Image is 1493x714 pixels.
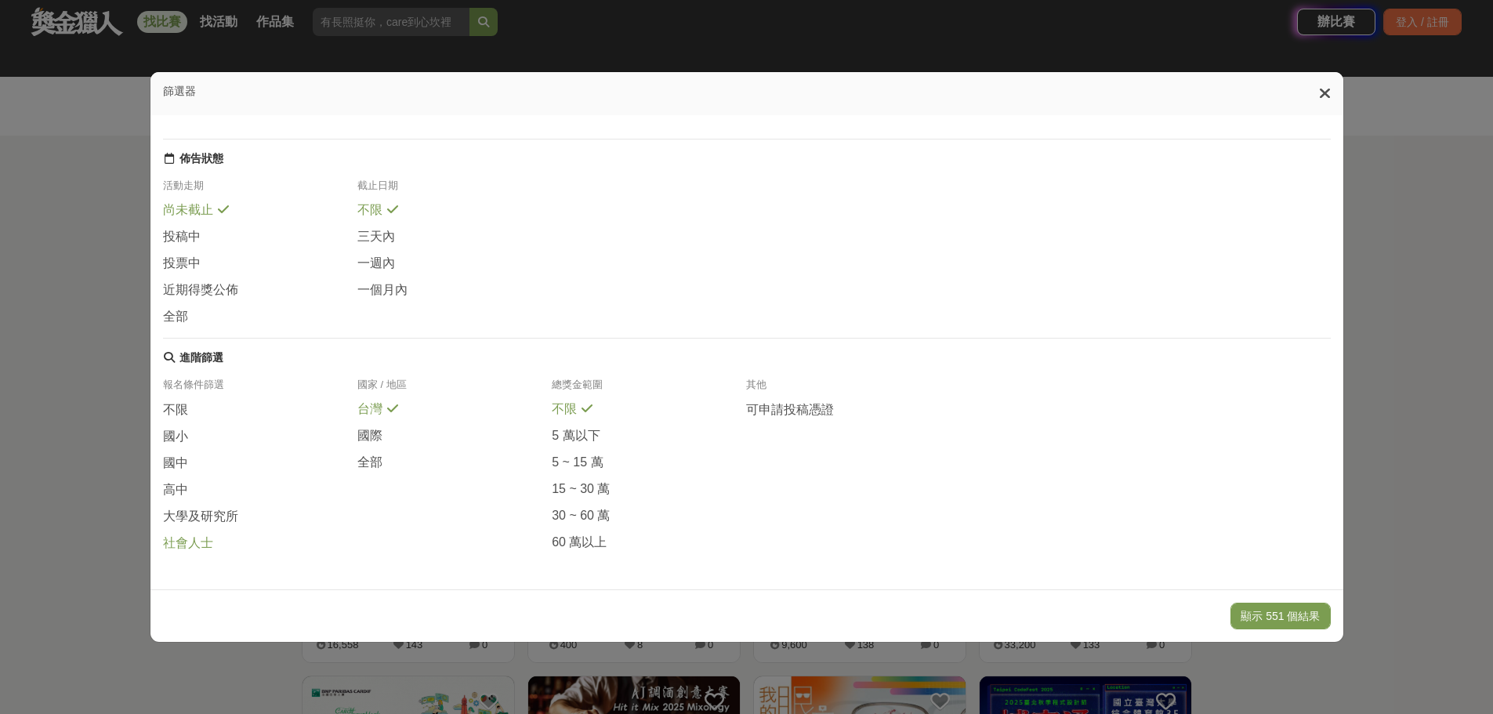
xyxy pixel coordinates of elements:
[552,535,607,551] span: 60 萬以上
[357,202,382,219] span: 不限
[746,378,940,401] div: 其他
[746,402,834,419] span: 可申請投稿憑證
[163,429,188,445] span: 國小
[163,455,188,472] span: 國中
[163,179,357,202] div: 活動走期
[163,229,201,245] span: 投稿中
[163,535,213,552] span: 社會人士
[552,455,603,471] span: 5 ~ 15 萬
[163,256,201,272] span: 投票中
[357,428,382,444] span: 國際
[163,202,213,219] span: 尚未截止
[357,256,395,272] span: 一週內
[357,378,552,401] div: 國家 / 地區
[552,428,600,444] span: 5 萬以下
[357,455,382,471] span: 全部
[179,152,223,166] div: 佈告狀態
[163,282,238,299] span: 近期得獎公佈
[163,402,188,419] span: 不限
[357,282,408,299] span: 一個月內
[1230,603,1330,629] button: 顯示 551 個結果
[552,401,577,418] span: 不限
[163,509,238,525] span: 大學及研究所
[552,378,746,401] div: 總獎金範圍
[552,508,610,524] span: 30 ~ 60 萬
[179,351,223,365] div: 進階篩選
[357,401,382,418] span: 台灣
[163,378,357,401] div: 報名條件篩選
[357,229,395,245] span: 三天內
[163,482,188,498] span: 高中
[552,481,610,498] span: 15 ~ 30 萬
[357,179,552,202] div: 截止日期
[163,85,196,97] span: 篩選器
[163,309,188,325] span: 全部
